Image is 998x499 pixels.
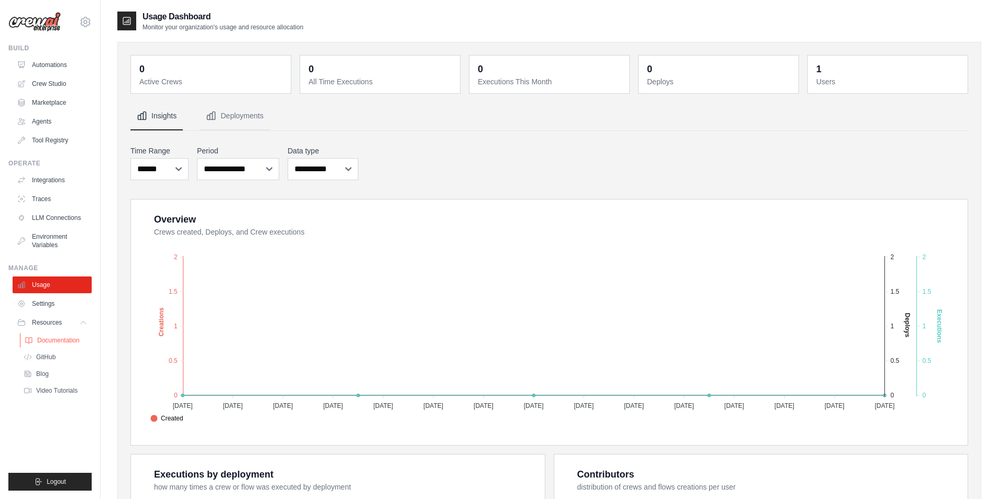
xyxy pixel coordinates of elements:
[923,323,926,330] tspan: 1
[19,367,92,381] a: Blog
[923,357,931,364] tspan: 0.5
[936,309,943,343] text: Executions
[674,402,694,409] tspan: [DATE]
[816,76,961,87] dt: Users
[13,132,92,149] a: Tool Registry
[891,357,900,364] tspan: 0.5
[173,402,193,409] tspan: [DATE]
[19,350,92,364] a: GitHub
[13,314,92,331] button: Resources
[774,402,794,409] tspan: [DATE]
[174,323,178,330] tspan: 1
[36,370,49,378] span: Blog
[577,467,634,482] div: Contributors
[524,402,544,409] tspan: [DATE]
[223,402,243,409] tspan: [DATE]
[309,76,454,87] dt: All Time Executions
[13,172,92,188] a: Integrations
[13,94,92,111] a: Marketplace
[891,323,894,330] tspan: 1
[323,402,343,409] tspan: [DATE]
[904,313,911,337] text: Deploys
[154,482,532,492] dt: how many times a crew or flow was executed by deployment
[478,76,623,87] dt: Executions This Month
[20,333,93,348] a: Documentation
[374,402,393,409] tspan: [DATE]
[8,12,61,32] img: Logo
[36,386,78,395] span: Video Tutorials
[130,146,189,156] label: Time Range
[32,318,62,327] span: Resources
[891,288,900,295] tspan: 1.5
[154,227,955,237] dt: Crews created, Deploys, and Crew executions
[169,357,178,364] tspan: 0.5
[725,402,744,409] tspan: [DATE]
[47,478,66,486] span: Logout
[130,102,183,130] button: Insights
[825,402,845,409] tspan: [DATE]
[923,253,926,261] tspan: 2
[169,288,178,295] tspan: 1.5
[474,402,493,409] tspan: [DATE]
[174,392,178,399] tspan: 0
[142,23,303,31] p: Monitor your organization's usage and resource allocation
[8,473,92,491] button: Logout
[8,44,92,52] div: Build
[647,62,652,76] div: 0
[13,295,92,312] a: Settings
[8,264,92,272] div: Manage
[891,253,894,261] tspan: 2
[8,159,92,168] div: Operate
[624,402,644,409] tspan: [DATE]
[174,253,178,261] tspan: 2
[158,307,165,337] text: Creations
[139,76,284,87] dt: Active Crews
[923,288,931,295] tspan: 1.5
[13,75,92,92] a: Crew Studio
[478,62,483,76] div: 0
[923,392,926,399] tspan: 0
[13,191,92,207] a: Traces
[19,383,92,398] a: Video Tutorials
[891,392,894,399] tspan: 0
[150,414,183,423] span: Created
[197,146,279,156] label: Period
[423,402,443,409] tspan: [DATE]
[154,467,273,482] div: Executions by deployment
[309,62,314,76] div: 0
[142,10,303,23] h2: Usage Dashboard
[13,209,92,226] a: LLM Connections
[577,482,956,492] dt: distribution of crews and flows creations per user
[875,402,895,409] tspan: [DATE]
[273,402,293,409] tspan: [DATE]
[37,336,80,345] span: Documentation
[36,353,56,361] span: GitHub
[13,113,92,130] a: Agents
[130,102,968,130] nav: Tabs
[13,276,92,293] a: Usage
[13,57,92,73] a: Automations
[13,228,92,253] a: Environment Variables
[288,146,358,156] label: Data type
[200,102,270,130] button: Deployments
[574,402,594,409] tspan: [DATE]
[154,212,196,227] div: Overview
[647,76,792,87] dt: Deploys
[139,62,145,76] div: 0
[816,62,821,76] div: 1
